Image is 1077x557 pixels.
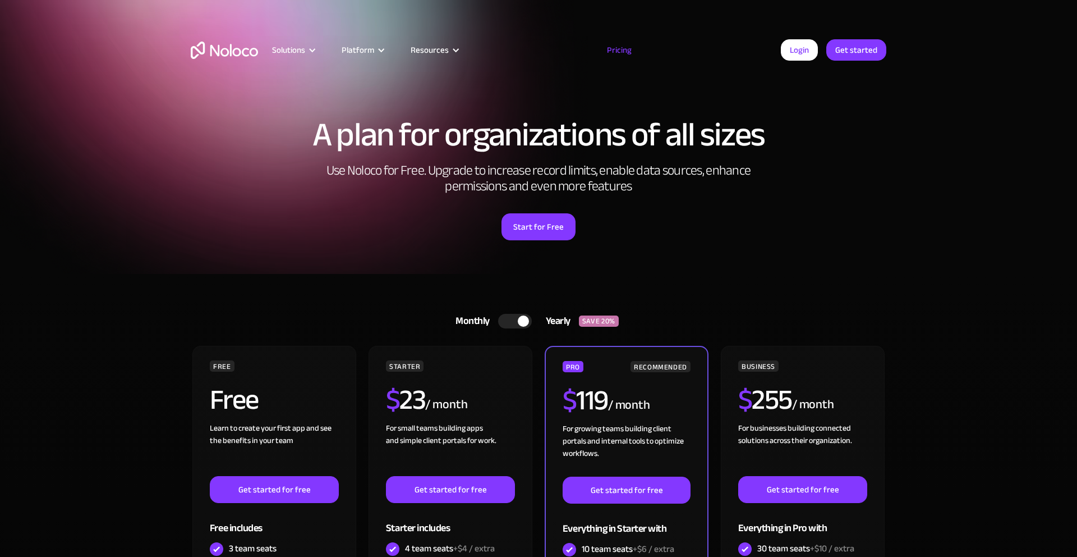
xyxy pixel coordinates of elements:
div: Solutions [258,43,328,57]
a: Get started for free [738,476,867,503]
a: Get started for free [386,476,515,503]
div: Platform [328,43,397,57]
div: / month [425,396,467,414]
div: / month [608,396,650,414]
div: 4 team seats [405,542,495,555]
h2: 119 [563,386,608,414]
span: $ [563,374,577,427]
div: / month [792,396,834,414]
h2: Free [210,386,259,414]
div: Yearly [532,313,579,330]
span: $ [386,373,400,426]
div: 10 team seats [582,543,674,555]
div: FREE [210,360,234,372]
a: Start for Free [501,213,576,240]
a: Login [781,39,818,61]
div: STARTER [386,360,424,372]
div: RECOMMENDED [630,361,691,372]
div: Starter includes [386,503,515,540]
div: Resources [411,43,449,57]
div: Learn to create your first app and see the benefits in your team ‍ [210,422,339,476]
span: +$4 / extra [453,540,495,557]
a: Get started for free [563,477,691,504]
a: home [191,42,258,59]
div: SAVE 20% [579,316,619,327]
div: Free includes [210,503,339,540]
h2: 23 [386,386,426,414]
div: BUSINESS [738,360,779,372]
div: Platform [342,43,374,57]
div: Solutions [272,43,305,57]
span: $ [738,373,752,426]
div: PRO [563,361,583,372]
div: 3 team seats [229,542,277,555]
h2: Use Noloco for Free. Upgrade to increase record limits, enable data sources, enhance permissions ... [314,163,763,194]
div: Resources [397,43,471,57]
div: Everything in Pro with [738,503,867,540]
div: For growing teams building client portals and internal tools to optimize workflows. [563,423,691,477]
div: 30 team seats [757,542,854,555]
div: Everything in Starter with [563,504,691,540]
a: Pricing [593,43,646,57]
a: Get started for free [210,476,339,503]
div: For small teams building apps and simple client portals for work. ‍ [386,422,515,476]
h1: A plan for organizations of all sizes [191,118,886,152]
div: Monthly [441,313,498,330]
a: Get started [826,39,886,61]
span: +$10 / extra [810,540,854,557]
div: For businesses building connected solutions across their organization. ‍ [738,422,867,476]
h2: 255 [738,386,792,414]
